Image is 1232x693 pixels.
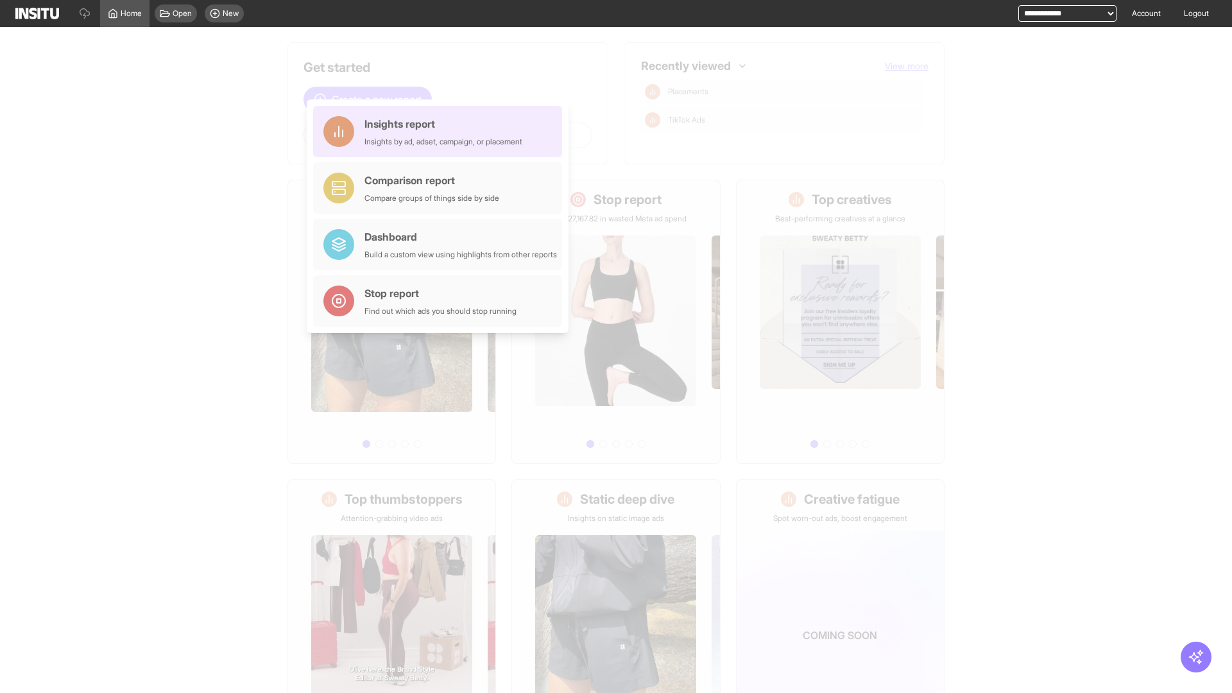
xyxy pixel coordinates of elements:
[364,286,517,301] div: Stop report
[223,8,239,19] span: New
[15,8,59,19] img: Logo
[173,8,192,19] span: Open
[364,229,557,244] div: Dashboard
[121,8,142,19] span: Home
[364,116,522,132] div: Insights report
[364,306,517,316] div: Find out which ads you should stop running
[364,250,557,260] div: Build a custom view using highlights from other reports
[364,173,499,188] div: Comparison report
[364,137,522,147] div: Insights by ad, adset, campaign, or placement
[364,193,499,203] div: Compare groups of things side by side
